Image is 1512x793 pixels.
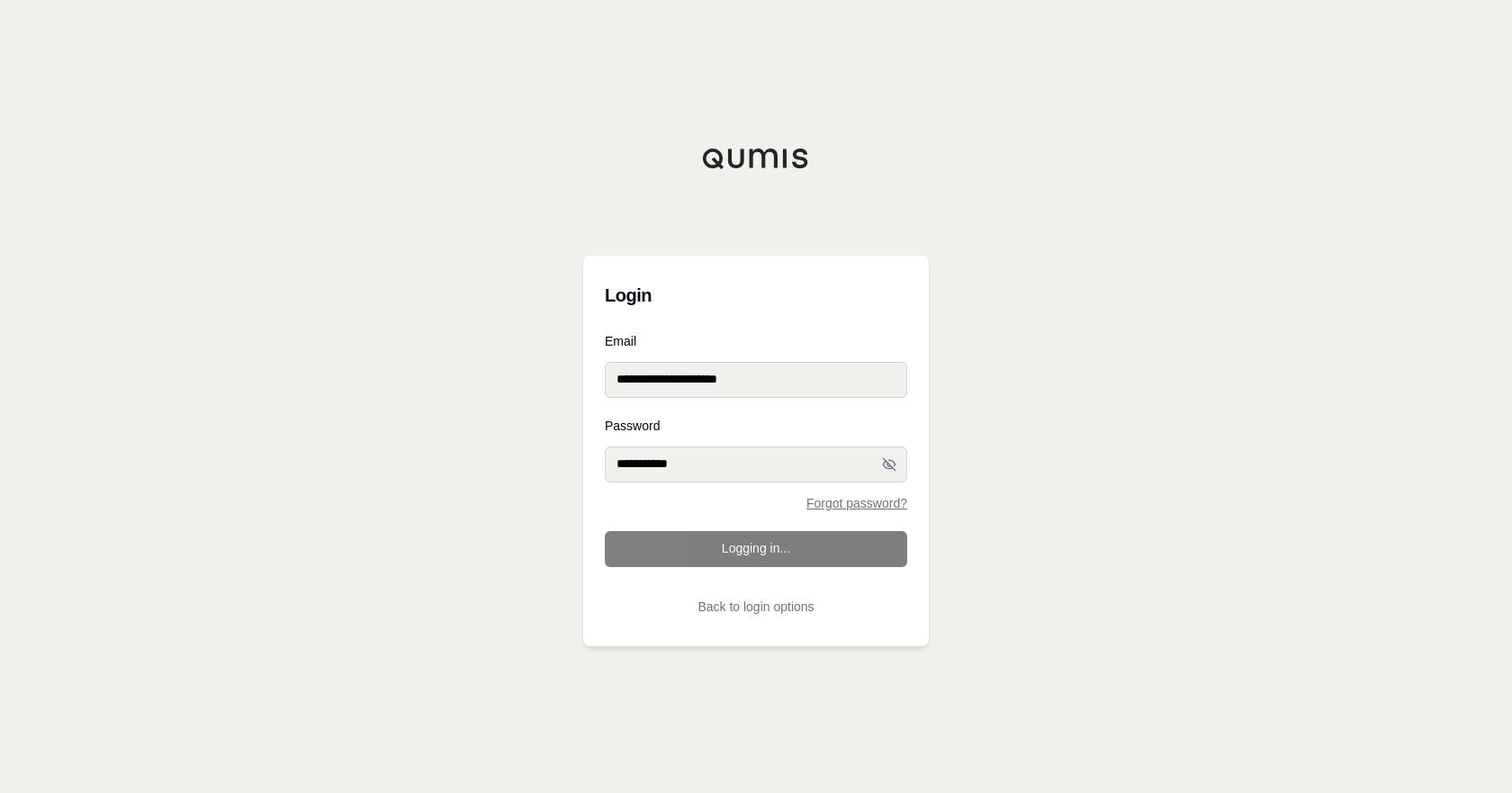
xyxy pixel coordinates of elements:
label: Password [605,419,907,432]
button: Back to login options [605,589,907,625]
img: Qumis [702,148,810,169]
label: Email [605,335,907,347]
a: Forgot password? [806,497,907,509]
h3: Login [605,277,907,313]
